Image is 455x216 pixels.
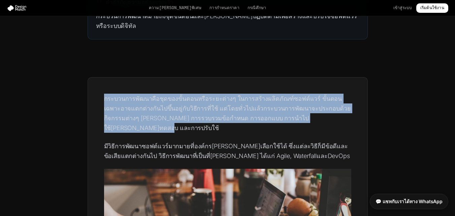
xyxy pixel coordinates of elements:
font: ความ[PERSON_NAME]พิเศษ [149,6,202,10]
font: เข้าสู่ระบบ [393,6,412,10]
font: และ [317,152,328,159]
a: เริ่มต้นใช้งาน [416,3,448,13]
font: เริ่มต้นใช้งาน [420,6,444,10]
a: ความ[PERSON_NAME]พิเศษ [149,5,202,11]
font: กระบวนการพัฒนาคือชุดของขั้นตอนหรือระยะต่างๆ ในการสร้างผลิตภัณฑ์ซอฟต์แวร์ ขั้นตอนเฉพาะอาจแตกต่างกั... [104,95,351,132]
img: การออกแบบที่ตรงกัน [7,5,30,11]
a: กรณีศึกษา [248,5,266,11]
a: เข้าสู่ระบบ [393,5,412,11]
a: DevOps [328,152,350,159]
font: มีวิธีการพัฒนาซอฟต์แวร์มากมายที่องค์กร[PERSON_NAME]เลือกใช้ได้ ซึ่งแต่ละวิธีก็มีข้อดีและข้อเสียแต... [104,143,348,159]
a: 💬 แชทกับเราได้ทาง WhatsApp [370,194,448,209]
font: 💬 แชทกับเราได้ทาง WhatsApp [376,198,443,204]
font: การกำหนดราคา [209,6,239,10]
a: การกำหนดราคา [209,5,239,11]
font: กรณีศึกษา [248,6,266,10]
